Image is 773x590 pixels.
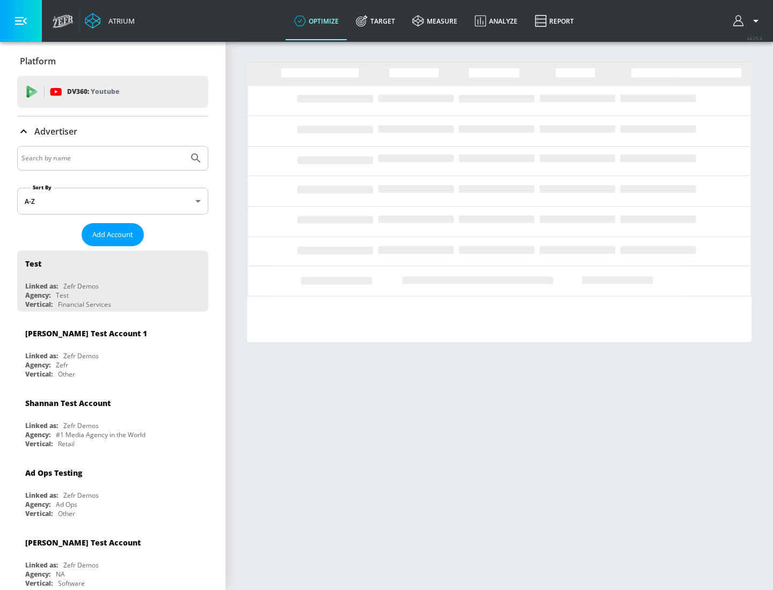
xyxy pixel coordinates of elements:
[526,2,582,40] a: Report
[17,250,208,312] div: TestLinked as:Zefr DemosAgency:TestVertical:Financial Services
[31,184,54,191] label: Sort By
[56,430,145,439] div: #1 Media Agency in the World
[25,300,53,309] div: Vertical:
[25,491,58,500] div: Linked as:
[17,390,208,451] div: Shannan Test AccountLinked as:Zefr DemosAgency:#1 Media Agency in the WorldVertical:Retail
[34,126,77,137] p: Advertiser
[58,579,85,588] div: Software
[63,491,99,500] div: Zefr Demos
[25,468,82,478] div: Ad Ops Testing
[85,13,135,29] a: Atrium
[25,560,58,570] div: Linked as:
[56,500,77,509] div: Ad Ops
[56,291,69,300] div: Test
[25,570,50,579] div: Agency:
[104,16,135,26] div: Atrium
[17,320,208,381] div: [PERSON_NAME] Test Account 1Linked as:Zefr DemosAgency:ZefrVertical:Other
[25,370,53,379] div: Vertical:
[58,439,75,448] div: Retail
[25,421,58,430] div: Linked as:
[58,370,75,379] div: Other
[25,291,50,300] div: Agency:
[347,2,404,40] a: Target
[20,55,56,67] p: Platform
[747,35,762,41] span: v 4.25.4
[17,460,208,521] div: Ad Ops TestingLinked as:Zefr DemosAgency:Ad OpsVertical:Other
[58,509,75,518] div: Other
[25,509,53,518] div: Vertical:
[25,328,147,338] div: [PERSON_NAME] Test Account 1
[63,560,99,570] div: Zefr Demos
[404,2,466,40] a: measure
[91,86,119,97] p: Youtube
[25,351,58,360] div: Linked as:
[25,259,41,269] div: Test
[63,421,99,430] div: Zefr Demos
[25,282,58,291] div: Linked as:
[25,398,111,408] div: Shannan Test Account
[92,228,133,241] span: Add Account
[25,439,53,448] div: Vertical:
[25,537,141,548] div: [PERSON_NAME] Test Account
[25,360,50,370] div: Agency:
[21,151,184,165] input: Search by name
[67,86,119,98] p: DV360:
[17,116,208,146] div: Advertiser
[466,2,526,40] a: Analyze
[286,2,347,40] a: optimize
[25,430,50,439] div: Agency:
[17,76,208,108] div: DV360: Youtube
[17,188,208,215] div: A-Z
[25,579,53,588] div: Vertical:
[56,360,68,370] div: Zefr
[63,351,99,360] div: Zefr Demos
[63,282,99,291] div: Zefr Demos
[56,570,65,579] div: NA
[25,500,50,509] div: Agency:
[58,300,111,309] div: Financial Services
[82,223,144,246] button: Add Account
[17,46,208,76] div: Platform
